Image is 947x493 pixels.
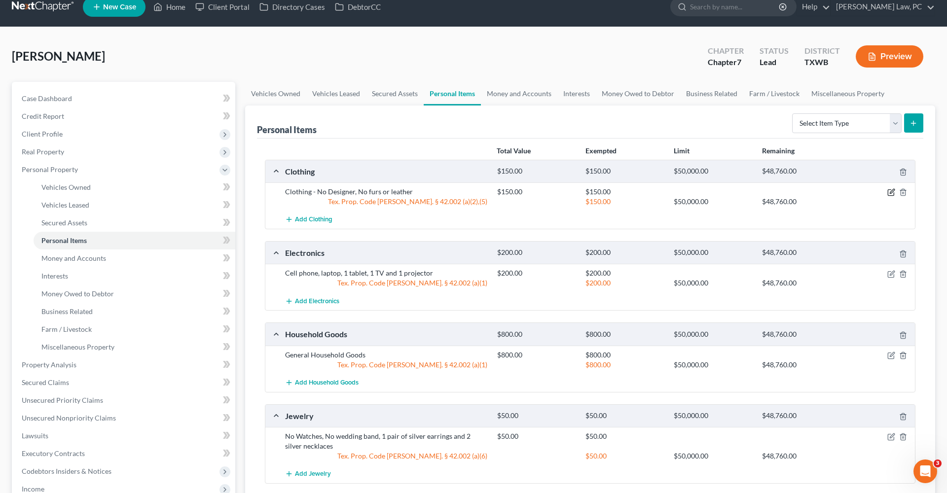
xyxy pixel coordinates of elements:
[492,167,581,176] div: $150.00
[22,467,111,475] span: Codebtors Insiders & Notices
[280,350,492,360] div: General Household Goods
[708,45,744,57] div: Chapter
[669,197,757,207] div: $50,000.00
[34,303,235,320] a: Business Related
[581,187,669,197] div: $150.00
[14,356,235,374] a: Property Analysis
[669,411,757,421] div: $50,000.00
[757,451,845,461] div: $48,760.00
[581,248,669,257] div: $200.00
[804,45,840,57] div: District
[41,343,114,351] span: Miscellaneous Property
[581,167,669,176] div: $150.00
[285,465,331,483] button: Add Jewelry
[280,247,492,258] div: Electronics
[14,374,235,391] a: Secured Claims
[22,130,63,138] span: Client Profile
[366,82,424,106] a: Secured Assets
[41,201,89,209] span: Vehicles Leased
[581,330,669,339] div: $800.00
[14,445,235,462] a: Executory Contracts
[34,249,235,267] a: Money and Accounts
[743,82,805,106] a: Farm / Livestock
[22,485,44,493] span: Income
[492,411,581,421] div: $50.00
[581,350,669,360] div: $800.00
[280,360,492,370] div: Tex. Prop. Code [PERSON_NAME]. § 42.002 (a)(1)
[34,338,235,356] a: Miscellaneous Property
[762,146,795,155] strong: Remaining
[669,248,757,257] div: $50,000.00
[41,183,91,191] span: Vehicles Owned
[22,147,64,156] span: Real Property
[280,329,492,339] div: Household Goods
[285,292,339,310] button: Add Electronics
[497,146,531,155] strong: Total Value
[492,350,581,360] div: $800.00
[934,459,942,467] span: 3
[34,178,235,196] a: Vehicles Owned
[669,167,757,176] div: $50,000.00
[492,187,581,197] div: $150.00
[22,378,69,387] span: Secured Claims
[295,470,331,478] span: Add Jewelry
[295,297,339,305] span: Add Electronics
[757,360,845,370] div: $48,760.00
[22,94,72,103] span: Case Dashboard
[257,124,317,136] div: Personal Items
[41,289,114,298] span: Money Owed to Debtor
[581,451,669,461] div: $50.00
[737,57,741,67] span: 7
[14,391,235,409] a: Unsecured Priority Claims
[12,49,105,63] span: [PERSON_NAME]
[481,82,557,106] a: Money and Accounts
[34,267,235,285] a: Interests
[581,197,669,207] div: $150.00
[585,146,617,155] strong: Exempted
[805,82,890,106] a: Miscellaneous Property
[34,232,235,249] a: Personal Items
[581,411,669,421] div: $50.00
[581,431,669,441] div: $50.00
[557,82,596,106] a: Interests
[22,449,85,458] span: Executory Contracts
[581,278,669,288] div: $200.00
[280,166,492,176] div: Clothing
[757,248,845,257] div: $48,760.00
[306,82,366,106] a: Vehicles Leased
[280,451,492,461] div: Tex. Prop. Code [PERSON_NAME]. § 42.002 (a)(6)
[581,360,669,370] div: $800.00
[760,45,789,57] div: Status
[757,278,845,288] div: $48,760.00
[280,197,492,207] div: Tex. Prop. Code [PERSON_NAME]. § 42.002 (a)(2),(5)
[41,272,68,280] span: Interests
[22,396,103,404] span: Unsecured Priority Claims
[913,459,937,483] iframe: Intercom live chat
[757,330,845,339] div: $48,760.00
[34,196,235,214] a: Vehicles Leased
[280,431,492,451] div: No Watches, No wedding band, 1 pair of silver earrings and 2 silver necklaces
[22,431,48,440] span: Lawsuits
[14,107,235,125] a: Credit Report
[492,330,581,339] div: $800.00
[22,360,76,369] span: Property Analysis
[280,187,492,197] div: Clothing - No Designer, No furs or leather
[757,197,845,207] div: $48,760.00
[581,268,669,278] div: $200.00
[34,214,235,232] a: Secured Assets
[22,112,64,120] span: Credit Report
[669,451,757,461] div: $50,000.00
[295,379,359,387] span: Add Household Goods
[285,211,332,229] button: Add Clothing
[669,278,757,288] div: $50,000.00
[669,330,757,339] div: $50,000.00
[34,320,235,338] a: Farm / Livestock
[245,82,306,106] a: Vehicles Owned
[22,165,78,174] span: Personal Property
[757,411,845,421] div: $48,760.00
[760,57,789,68] div: Lead
[14,90,235,107] a: Case Dashboard
[280,278,492,288] div: Tex. Prop. Code [PERSON_NAME]. § 42.002 (a)(1)
[492,431,581,441] div: $50.00
[41,218,87,227] span: Secured Assets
